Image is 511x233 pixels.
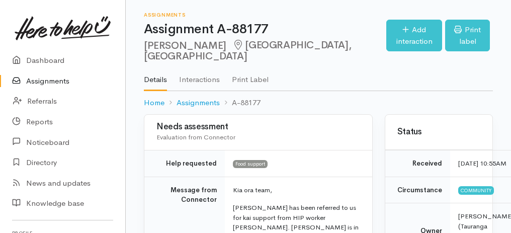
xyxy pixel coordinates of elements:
span: Evaluation from Connector [156,133,235,141]
h6: Assignments [144,12,386,18]
span: Food support [233,160,268,168]
td: Help requested [144,150,225,177]
span: [GEOGRAPHIC_DATA], [GEOGRAPHIC_DATA] [144,39,351,62]
h3: Needs assessment [156,122,360,132]
a: Home [144,97,164,109]
a: Print label [445,20,490,51]
a: Details [144,62,167,91]
nav: breadcrumb [144,91,493,115]
li: A-88177 [220,97,261,109]
h1: Assignment A-88177 [144,22,386,37]
h3: Status [397,127,480,137]
a: Print Label [232,62,269,90]
span: Community [458,186,494,194]
a: Add interaction [386,20,442,51]
h2: [PERSON_NAME] [144,40,386,62]
time: [DATE] 10:55AM [458,159,506,168]
td: Circumstance [385,177,450,203]
p: Kia ora team, [233,185,360,195]
td: Received [385,150,450,177]
a: Assignments [177,97,220,109]
a: Interactions [179,62,220,90]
